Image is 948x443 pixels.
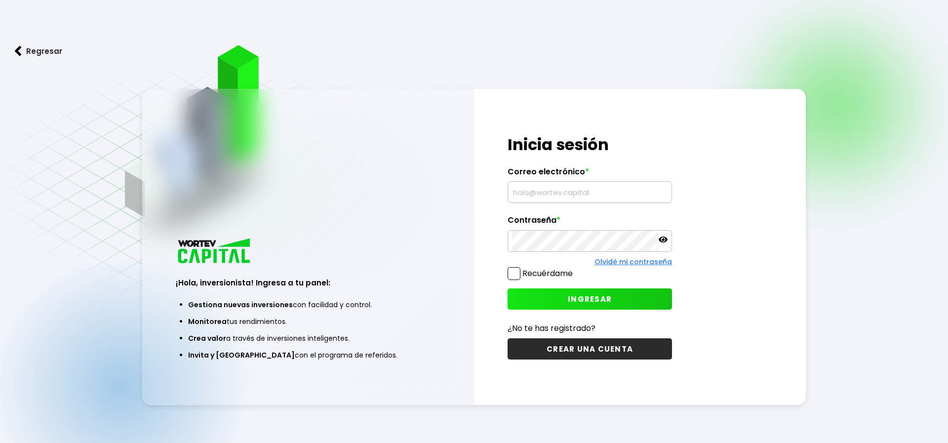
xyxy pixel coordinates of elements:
[508,288,672,310] button: INGRESAR
[508,167,672,182] label: Correo electrónico
[508,338,672,360] button: CREAR UNA CUENTA
[188,350,295,360] span: Invita y [GEOGRAPHIC_DATA]
[522,268,573,279] label: Recuérdame
[188,300,293,310] span: Gestiona nuevas inversiones
[568,294,612,304] span: INGRESAR
[188,347,429,363] li: con el programa de referidos.
[508,322,672,334] p: ¿No te has registrado?
[512,182,668,202] input: hola@wortev.capital
[188,333,226,343] span: Crea valor
[188,317,227,326] span: Monitorea
[188,313,429,330] li: tus rendimientos.
[508,133,672,157] h1: Inicia sesión
[176,277,441,288] h3: ¡Hola, inversionista! Ingresa a tu panel:
[15,46,22,56] img: flecha izquierda
[594,257,672,267] a: Olvidé mi contraseña
[188,330,429,347] li: a través de inversiones inteligentes.
[188,296,429,313] li: con facilidad y control.
[176,237,254,266] img: logo_wortev_capital
[508,322,672,360] a: ¿No te has registrado?CREAR UNA CUENTA
[508,215,672,230] label: Contraseña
